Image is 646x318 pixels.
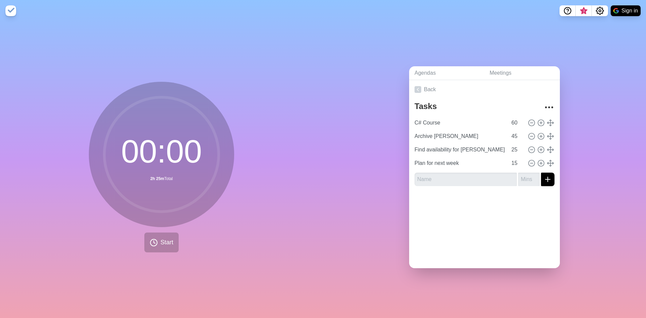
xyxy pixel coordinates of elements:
[560,5,576,16] button: Help
[5,5,16,16] img: timeblocks logo
[518,173,540,186] input: Mins
[509,130,525,143] input: Mins
[592,5,608,16] button: Settings
[412,130,507,143] input: Name
[412,116,507,130] input: Name
[415,173,517,186] input: Name
[611,5,641,16] button: Sign in
[409,80,560,99] a: Back
[509,116,525,130] input: Mins
[144,233,179,252] button: Start
[409,66,484,80] a: Agendas
[576,5,592,16] button: What’s new
[542,101,556,114] button: More
[581,8,586,14] span: 3
[412,156,507,170] input: Name
[160,238,173,247] span: Start
[613,8,619,13] img: google logo
[509,156,525,170] input: Mins
[484,66,560,80] a: Meetings
[412,143,507,156] input: Name
[509,143,525,156] input: Mins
